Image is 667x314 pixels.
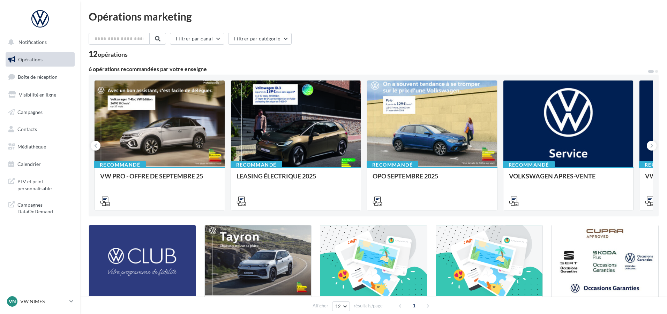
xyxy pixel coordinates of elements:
[332,301,350,311] button: 12
[17,200,72,215] span: Campagnes DataOnDemand
[509,173,628,186] div: VOLKSWAGEN APRES-VENTE
[94,161,146,169] div: Recommandé
[89,66,647,72] div: 6 opérations recommandées par votre enseigne
[100,173,219,186] div: VW PRO - OFFRE DE SEPTEMBRE 25
[4,139,76,154] a: Médiathèque
[313,302,328,309] span: Afficher
[237,173,355,186] div: LEASING ÉLECTRIQUE 2025
[17,161,41,167] span: Calendrier
[4,35,73,49] button: Notifications
[89,50,128,58] div: 12
[170,33,224,45] button: Filtrer par canal
[6,295,75,308] a: VN VW NIMES
[4,87,76,102] a: Visibilité en ligne
[17,177,72,192] span: PLV et print personnalisable
[18,39,47,45] span: Notifications
[18,74,58,80] span: Boîte de réception
[335,304,341,309] span: 12
[4,52,76,67] a: Opérations
[228,33,292,45] button: Filtrer par catégorie
[20,298,67,305] p: VW NIMES
[503,161,555,169] div: Recommandé
[17,144,46,150] span: Médiathèque
[367,161,418,169] div: Recommandé
[4,197,76,218] a: Campagnes DataOnDemand
[4,174,76,194] a: PLV et print personnalisable
[373,173,492,186] div: OPO SEPTEMBRE 2025
[17,109,43,115] span: Campagnes
[354,302,383,309] span: résultats/page
[17,126,37,132] span: Contacts
[4,105,76,120] a: Campagnes
[4,122,76,137] a: Contacts
[18,56,43,62] span: Opérations
[4,157,76,171] a: Calendrier
[98,51,128,58] div: opérations
[89,11,659,22] div: Opérations marketing
[9,298,16,305] span: VN
[4,69,76,84] a: Boîte de réception
[231,161,282,169] div: Recommandé
[19,92,56,98] span: Visibilité en ligne
[409,300,420,311] span: 1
